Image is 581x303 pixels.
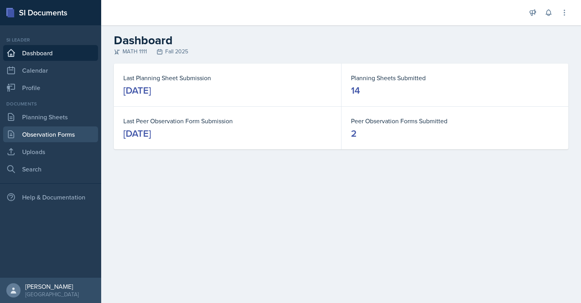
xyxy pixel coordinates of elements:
div: [GEOGRAPHIC_DATA] [25,290,79,298]
div: 2 [351,127,357,140]
a: Observation Forms [3,126,98,142]
div: MATH 1111 Fall 2025 [114,47,568,56]
dt: Last Planning Sheet Submission [123,73,332,83]
dt: Planning Sheets Submitted [351,73,559,83]
a: Calendar [3,62,98,78]
a: Uploads [3,144,98,160]
a: Search [3,161,98,177]
div: [DATE] [123,84,151,97]
dt: Last Peer Observation Form Submission [123,116,332,126]
div: [PERSON_NAME] [25,282,79,290]
h2: Dashboard [114,33,568,47]
a: Dashboard [3,45,98,61]
dt: Peer Observation Forms Submitted [351,116,559,126]
div: [DATE] [123,127,151,140]
div: Help & Documentation [3,189,98,205]
div: Si leader [3,36,98,43]
a: Profile [3,80,98,96]
div: 14 [351,84,360,97]
div: Documents [3,100,98,107]
a: Planning Sheets [3,109,98,125]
